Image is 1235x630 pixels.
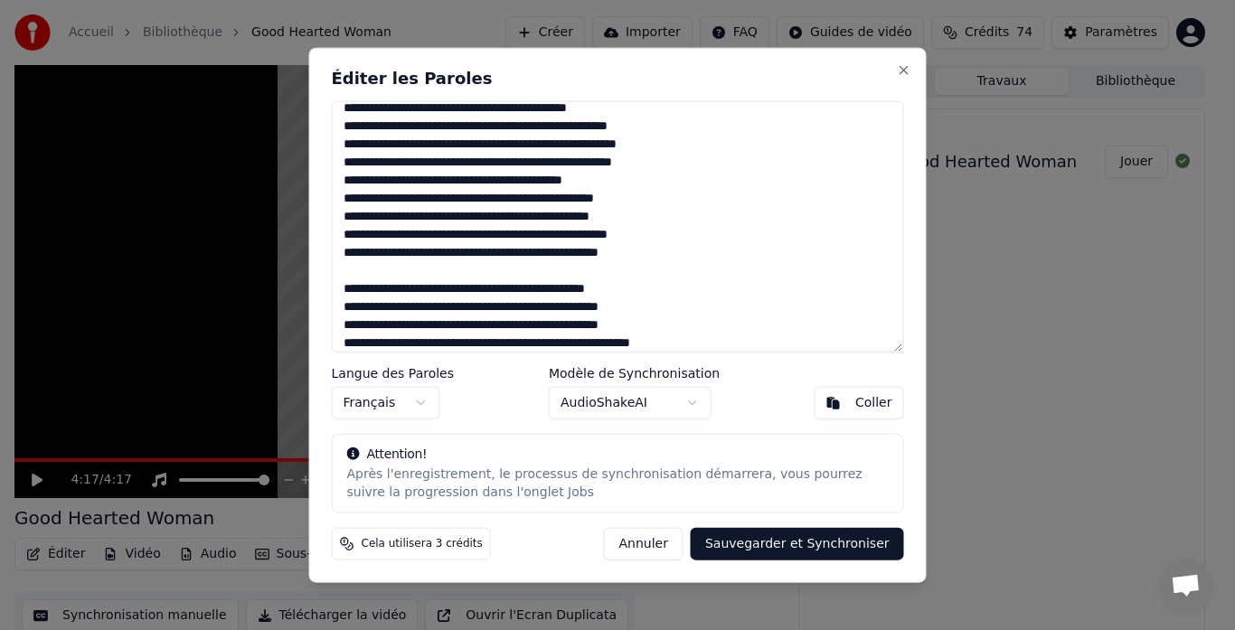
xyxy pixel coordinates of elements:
label: Langue des Paroles [332,367,455,380]
div: Coller [855,394,892,412]
div: Attention! [347,446,889,464]
span: Cela utilisera 3 crédits [362,537,483,551]
button: Coller [815,387,904,419]
button: Sauvegarder et Synchroniser [691,528,904,560]
h2: Éditer les Paroles [332,70,904,86]
div: Après l'enregistrement, le processus de synchronisation démarrera, vous pourrez suivre la progres... [347,465,889,502]
label: Modèle de Synchronisation [549,367,720,380]
button: Annuler [604,528,683,560]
